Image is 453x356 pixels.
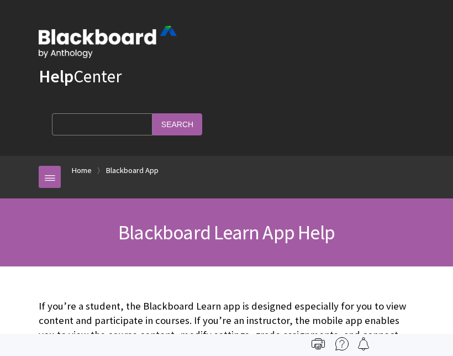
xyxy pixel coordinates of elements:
[152,113,202,135] input: Search
[39,65,73,87] strong: Help
[39,65,122,87] a: HelpCenter
[312,337,325,350] img: Print
[357,337,370,350] img: Follow this page
[335,337,349,350] img: More help
[39,26,177,58] img: Blackboard by Anthology
[118,220,335,245] span: Blackboard Learn App Help
[72,164,92,177] a: Home
[106,164,159,177] a: Blackboard App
